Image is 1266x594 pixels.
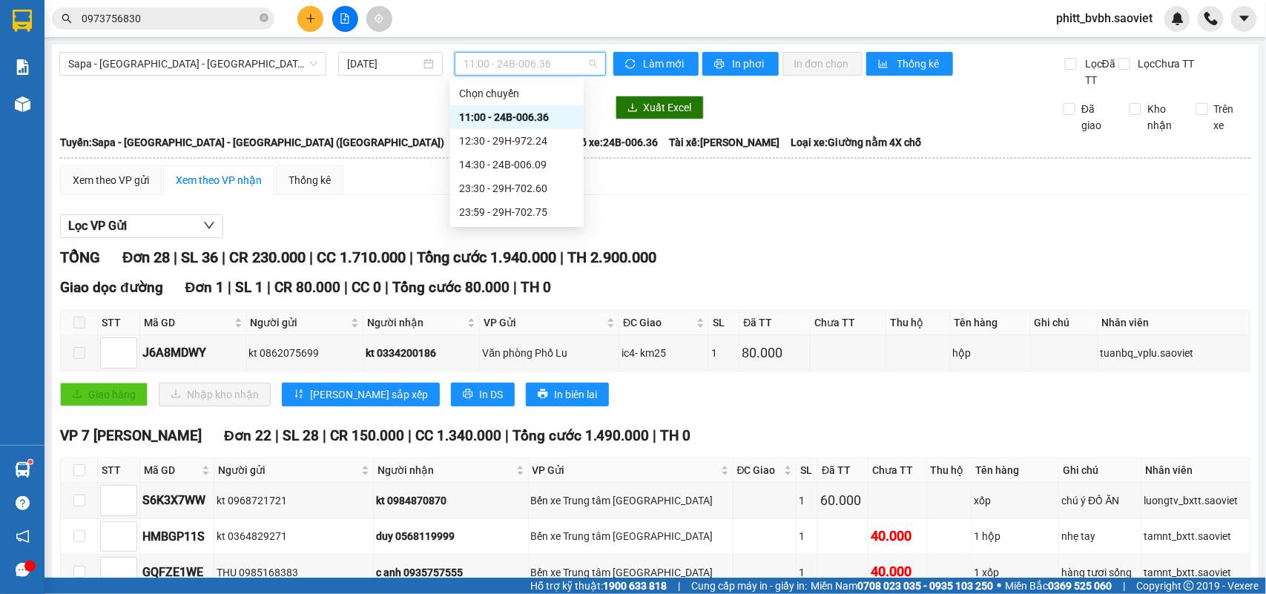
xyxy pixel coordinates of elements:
[459,156,575,173] div: 14:30 - 24B-006.09
[533,462,718,478] span: VP Gửi
[691,578,807,594] span: Cung cấp máy in - giấy in:
[159,383,271,406] button: downloadNhập kho nhận
[975,528,1057,544] div: 1 hộp
[317,248,406,266] span: CC 1.710.000
[627,102,638,114] span: download
[459,204,575,220] div: 23:59 - 29H-702.75
[512,427,650,444] span: Tổng cước 1.490.000
[340,13,350,24] span: file-add
[376,564,525,581] div: c anh 0935757555
[782,52,863,76] button: In đơn chọn
[1144,492,1247,509] div: luongtv_bxtt.saoviet
[538,389,548,400] span: printer
[1061,492,1138,509] div: chú ý ĐỒ ĂN
[567,248,656,266] span: TH 2.900.000
[505,427,509,444] span: |
[951,311,1031,335] th: Tên hàng
[531,492,731,509] div: Bến xe Trung tâm [GEOGRAPHIC_DATA]
[140,483,214,518] td: S6K3X7WW
[222,248,225,266] span: |
[1061,564,1138,581] div: hàng tươi sống
[661,427,691,444] span: TH 0
[603,580,667,592] strong: 1900 633 818
[811,578,993,594] span: Miền Nam
[1141,101,1184,133] span: Kho nhận
[1144,528,1247,544] div: tamnt_bxtt.saoviet
[1005,578,1112,594] span: Miền Bắc
[463,389,473,400] span: printer
[294,389,304,400] span: sort-ascending
[181,248,218,266] span: SL 36
[16,529,30,544] span: notification
[521,279,551,296] span: TH 0
[1059,458,1141,483] th: Ghi chú
[228,279,231,296] span: |
[217,528,371,544] div: kt 0364829271
[376,528,525,544] div: duy 0568119999
[531,528,731,544] div: Bến xe Trung tâm [GEOGRAPHIC_DATA]
[513,279,517,296] span: |
[575,134,658,151] span: Số xe: 24B-006.36
[529,483,733,518] td: Bến xe Trung tâm Lào Cai
[1061,528,1138,544] div: nhẹ tay
[1238,12,1251,25] span: caret-down
[878,59,891,70] span: bar-chart
[897,56,941,72] span: Thống kê
[644,99,692,116] span: Xuất Excel
[1101,345,1247,361] div: tuanbq_vplu.saoviet
[799,492,815,509] div: 1
[144,462,199,478] span: Mã GD
[217,564,371,581] div: THU 0985168383
[60,279,163,296] span: Giao dọc đường
[702,52,779,76] button: printerIn phơi
[142,491,211,509] div: S6K3X7WW
[376,492,525,509] div: kt 0984870870
[1079,56,1118,88] span: Lọc Đã TT
[82,10,257,27] input: Tìm tên, số ĐT hoặc mã đơn
[68,217,127,235] span: Lọc VP Gửi
[98,458,140,483] th: STT
[344,279,348,296] span: |
[1144,564,1247,581] div: tamnt_bxtt.saoviet
[366,345,477,361] div: kt 0334200186
[886,311,950,335] th: Thu hộ
[415,427,501,444] span: CC 1.340.000
[866,52,953,76] button: bar-chartThống kê
[733,56,767,72] span: In phơi
[554,386,597,403] span: In biên lai
[818,458,868,483] th: Đã TT
[616,96,704,119] button: downloadXuất Excel
[972,458,1060,483] th: Tên hàng
[140,555,214,590] td: GQFZE1WE
[868,458,927,483] th: Chưa TT
[482,345,616,361] div: Văn phòng Phố Lu
[144,314,231,331] span: Mã GD
[613,52,699,76] button: syncLàm mới
[644,56,687,72] span: Làm mới
[709,311,740,335] th: SL
[791,134,921,151] span: Loại xe: Giường nằm 4X chỗ
[217,492,371,509] div: kt 0968721721
[1171,12,1184,25] img: icon-new-feature
[484,314,604,331] span: VP Gửi
[408,427,412,444] span: |
[737,462,781,478] span: ĐC Giao
[235,279,263,296] span: SL 1
[678,578,680,594] span: |
[530,578,667,594] span: Hỗ trợ kỹ thuật:
[218,462,358,478] span: Người gửi
[927,458,972,483] th: Thu hộ
[669,134,779,151] span: Tài xế: [PERSON_NAME]
[306,13,316,24] span: plus
[740,311,811,335] th: Đã TT
[1075,101,1118,133] span: Đã giao
[224,427,271,444] span: Đơn 22
[73,172,149,188] div: Xem theo VP gửi
[459,180,575,197] div: 23:30 - 29H-702.60
[1031,311,1098,335] th: Ghi chú
[13,10,32,32] img: logo-vxr
[997,583,1001,589] span: ⚪️
[459,133,575,149] div: 12:30 - 29H-972.24
[1048,580,1112,592] strong: 0369 525 060
[975,492,1057,509] div: xốp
